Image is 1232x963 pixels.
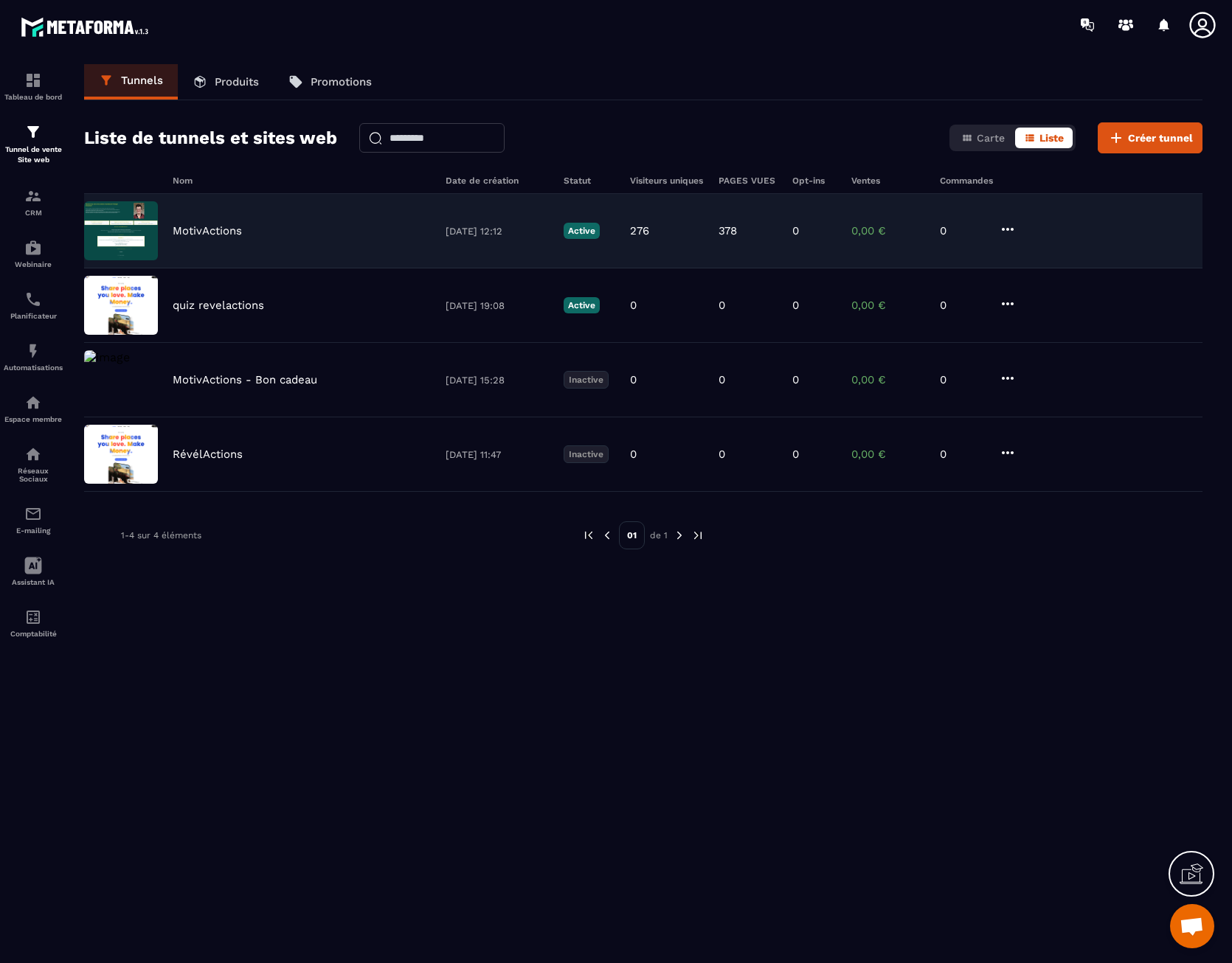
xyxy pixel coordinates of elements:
p: 0 [792,448,799,461]
p: Espace membre [4,415,63,423]
p: Active [564,223,600,239]
p: 0 [940,299,984,312]
img: scheduler [24,291,42,308]
img: formation [24,123,42,141]
p: 01 [619,521,645,549]
button: Créer tunnel [1098,122,1202,153]
p: Tunnel de vente Site web [4,145,63,165]
p: 0 [792,373,799,386]
p: 0,00 € [851,373,925,386]
p: [DATE] 19:08 [446,300,549,311]
a: Tunnels [84,64,178,100]
p: Réseaux Sociaux [4,467,63,483]
img: prev [582,529,595,542]
p: Planificateur [4,312,63,320]
h6: Ventes [851,175,925,186]
img: image [84,276,158,335]
h6: Nom [173,175,431,186]
p: 0 [940,224,984,237]
span: Créer tunnel [1128,131,1193,145]
img: prev [601,529,614,542]
img: social-network [24,445,42,463]
div: Ouvrir le chat [1170,904,1214,948]
h6: Date de création [446,175,549,186]
p: 0 [719,448,725,461]
h6: Opt-ins [792,175,837,186]
p: 378 [719,224,737,237]
img: next [691,529,705,542]
a: emailemailE-mailing [4,494,63,546]
img: formation [24,72,42,89]
p: 276 [630,224,649,237]
img: automations [24,394,42,411]
a: accountantaccountantComptabilité [4,597,63,649]
p: RévélActions [173,448,243,461]
span: Carte [977,132,1005,144]
p: 0 [719,299,725,312]
p: 0 [940,448,984,461]
p: 0 [630,299,637,312]
p: E-mailing [4,526,63,535]
h6: Statut [564,175,615,186]
img: image [84,425,158,484]
p: 0,00 € [851,448,925,461]
p: Tunnels [121,74,163,87]
h2: Liste de tunnels et sites web [84,123,337,153]
h6: Commandes [940,175,993,186]
h6: Visiteurs uniques [630,175,704,186]
a: formationformationCRM [4,176,63,228]
p: Promotions [311,75,372,88]
a: schedulerschedulerPlanificateur [4,279,63,331]
p: 0 [940,373,984,386]
a: automationsautomationsAutomatisations [4,331,63,383]
a: Assistant IA [4,546,63,597]
button: Carte [952,128,1014,148]
img: formation [24,187,42,205]
p: 0 [630,373,637,386]
a: Promotions [274,64,387,100]
p: Active [564,297,600,313]
p: 0 [630,448,637,461]
p: quiz revelactions [173,299,264,312]
p: Produits [215,75,259,88]
p: MotivActions - Bon cadeau [173,373,317,386]
img: automations [24,342,42,360]
p: 0 [792,224,799,237]
img: next [673,529,686,542]
span: Liste [1039,132,1064,144]
img: image [84,201,158,260]
p: 0,00 € [851,224,925,237]
a: automationsautomationsWebinaire [4,228,63,279]
img: email [24,505,42,523]
a: social-networksocial-networkRéseaux Sociaux [4,434,63,494]
p: Inactive [564,445,609,463]
a: Produits [178,64,274,100]
p: [DATE] 12:12 [446,226,549,237]
h6: PAGES VUES [719,175,778,186]
a: formationformationTunnel de vente Site web [4,112,63,176]
p: 1-4 sur 4 éléments [121,530,201,540]
p: Automatisations [4,364,63,372]
button: Liste [1015,128,1073,148]
img: accountant [24,608,42,626]
img: automations [24,239,42,257]
p: de 1 [650,529,668,541]
p: CRM [4,209,63,217]
a: automationsautomationsEspace membre [4,383,63,434]
p: [DATE] 11:47 [446,449,549,460]
p: 0 [719,373,725,386]
img: image [84,350,130,364]
p: MotivActions [173,224,242,237]
a: formationformationTableau de bord [4,60,63,112]
p: Webinaire [4,260,63,268]
p: 0 [792,299,799,312]
p: [DATE] 15:28 [446,375,549,386]
p: 0,00 € [851,299,925,312]
p: Comptabilité [4,630,63,638]
p: Assistant IA [4,578,63,586]
img: logo [21,13,153,41]
p: Inactive [564,371,609,389]
p: Tableau de bord [4,93,63,101]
